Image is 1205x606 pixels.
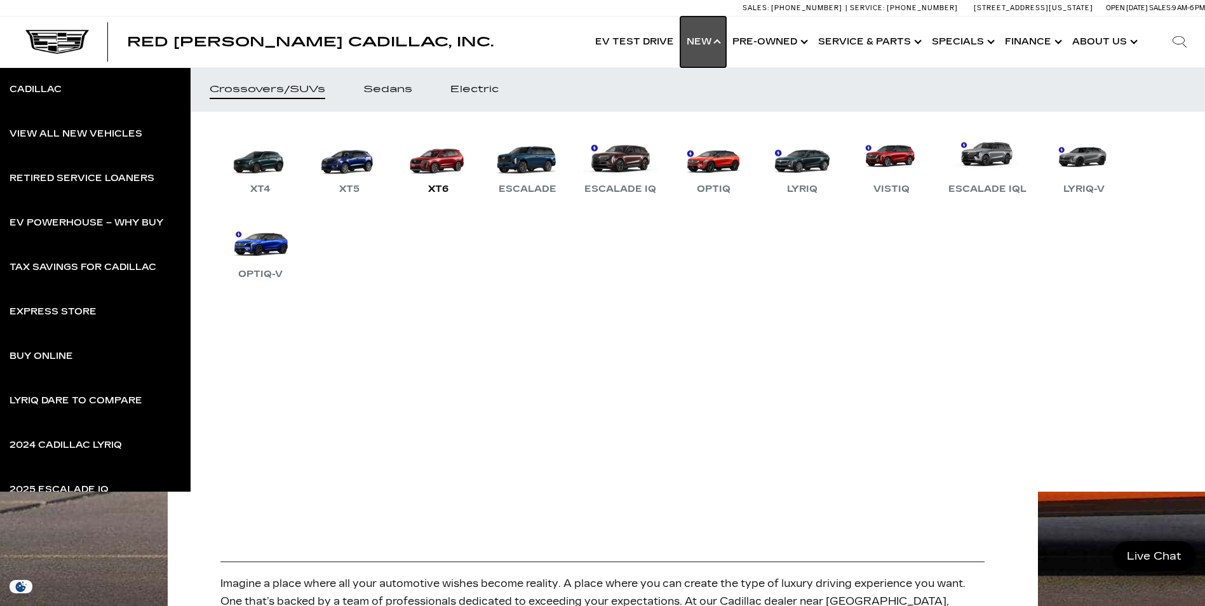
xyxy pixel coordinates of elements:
[1172,4,1205,12] span: 9 AM-6 PM
[771,4,842,12] span: [PHONE_NUMBER]
[853,131,929,197] a: VISTIQ
[850,4,885,12] span: Service:
[10,485,109,494] div: 2025 Escalade IQ
[10,130,142,138] div: View All New Vehicles
[942,182,1033,197] div: Escalade IQL
[589,17,680,67] a: EV Test Drive
[333,182,366,197] div: XT5
[1113,541,1195,571] a: Live Chat
[422,182,455,197] div: XT6
[867,182,916,197] div: VISTIQ
[974,4,1093,12] a: [STREET_ADDRESS][US_STATE]
[450,85,499,94] div: Electric
[726,17,812,67] a: Pre-Owned
[999,17,1066,67] a: Finance
[812,17,926,67] a: Service & Parts
[926,17,999,67] a: Specials
[25,30,89,54] img: Cadillac Dark Logo with Cadillac White Text
[1121,549,1188,563] span: Live Chat
[492,182,563,197] div: Escalade
[845,4,961,11] a: Service: [PHONE_NUMBER]
[222,216,299,282] a: OPTIQ-V
[363,85,412,94] div: Sedans
[6,580,36,593] img: Opt-Out Icon
[10,263,156,272] div: Tax Savings for Cadillac
[578,131,663,197] a: Escalade IQ
[743,4,845,11] a: Sales: [PHONE_NUMBER]
[10,307,97,316] div: Express Store
[578,182,663,197] div: Escalade IQ
[10,174,154,183] div: Retired Service Loaners
[1154,17,1205,67] div: Search
[127,34,494,50] span: Red [PERSON_NAME] Cadillac, Inc.
[210,85,325,94] div: Crossovers/SUVs
[781,182,824,197] div: LYRIQ
[232,267,289,282] div: OPTIQ-V
[10,85,62,94] div: Cadillac
[400,131,476,197] a: XT6
[10,352,73,361] div: Buy Online
[489,131,565,197] a: Escalade
[127,36,494,48] a: Red [PERSON_NAME] Cadillac, Inc.
[1057,182,1111,197] div: LYRIQ-V
[191,67,344,112] a: Crossovers/SUVs
[1149,4,1172,12] span: Sales:
[743,4,769,12] span: Sales:
[764,131,840,197] a: LYRIQ
[1046,131,1122,197] a: LYRIQ-V
[690,182,737,197] div: OPTIQ
[431,67,518,112] a: Electric
[344,67,431,112] a: Sedans
[311,131,387,197] a: XT5
[1106,4,1148,12] span: Open [DATE]
[222,131,299,197] a: XT4
[10,396,142,405] div: LYRIQ Dare to Compare
[680,17,726,67] a: New
[887,4,958,12] span: [PHONE_NUMBER]
[6,580,36,593] section: Click to Open Cookie Consent Modal
[244,182,277,197] div: XT4
[675,131,751,197] a: OPTIQ
[10,441,122,450] div: 2024 Cadillac LYRIQ
[1066,17,1141,67] a: About Us
[10,219,163,227] div: EV Powerhouse – Why Buy
[942,131,1033,197] a: Escalade IQL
